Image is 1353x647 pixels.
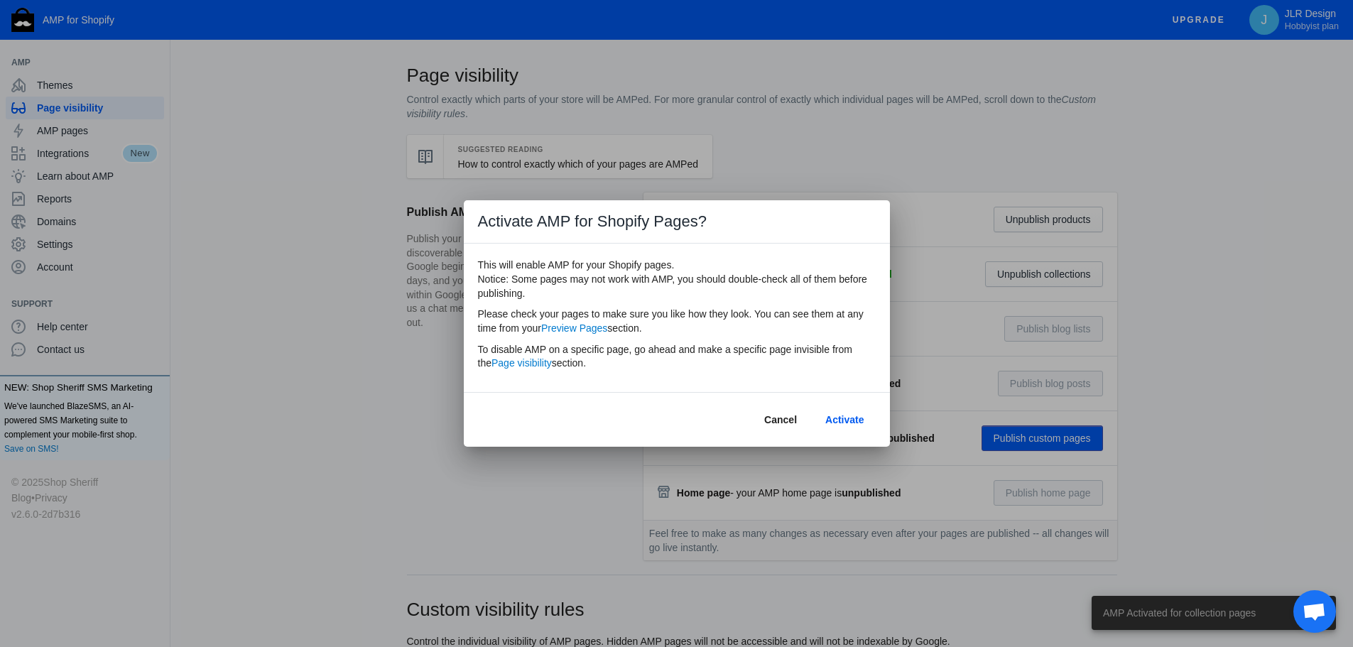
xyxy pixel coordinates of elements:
a: Page visibility [491,357,552,369]
h1: Activate AMP for Shopify Pages? [464,200,890,244]
button: Activate [814,407,875,433]
button: Cancel [753,407,808,433]
span: Cancel [764,414,797,425]
div: Open chat [1293,590,1336,633]
a: Preview Pages [541,322,607,334]
p: To disable AMP on a specific page, go ahead and make a specific page invisible from the section. [478,343,876,371]
div: This will enable AMP for your Shopify pages. [464,244,890,391]
span: Activate [825,414,864,425]
h3: Notice: Some pages may not work with AMP, you should double-check all of them before publishing. [478,272,876,300]
p: Please check your pages to make sure you like how they look. You can see them at any time from yo... [478,308,876,335]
